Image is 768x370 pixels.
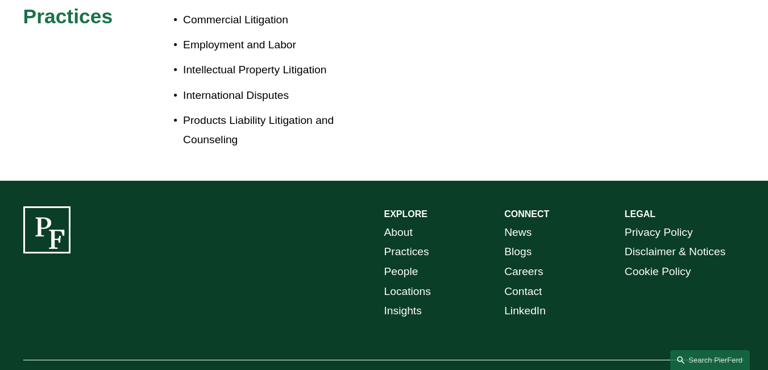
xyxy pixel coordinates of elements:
a: Disclaimer & Notices [625,242,725,262]
a: Cookie Policy [625,262,691,282]
a: People [384,262,418,282]
p: Employment and Labor [183,35,384,55]
strong: EXPLORE [384,209,427,219]
a: Insights [384,301,422,321]
p: Commercial Litigation [183,10,384,30]
a: Practices [384,242,429,262]
p: Intellectual Property Litigation [183,60,384,80]
p: International Disputes [183,86,384,106]
a: About [384,223,413,243]
strong: CONNECT [504,209,549,219]
span: Practices [23,5,113,28]
a: News [504,223,532,243]
a: Privacy Policy [625,223,693,243]
a: Blogs [504,242,532,262]
strong: LEGAL [625,209,655,219]
a: LinkedIn [504,301,546,321]
a: Careers [504,262,543,282]
a: Locations [384,282,431,302]
a: Contact [504,282,542,302]
a: Search this site [670,350,750,370]
p: Products Liability Litigation and Counseling [183,111,384,150]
